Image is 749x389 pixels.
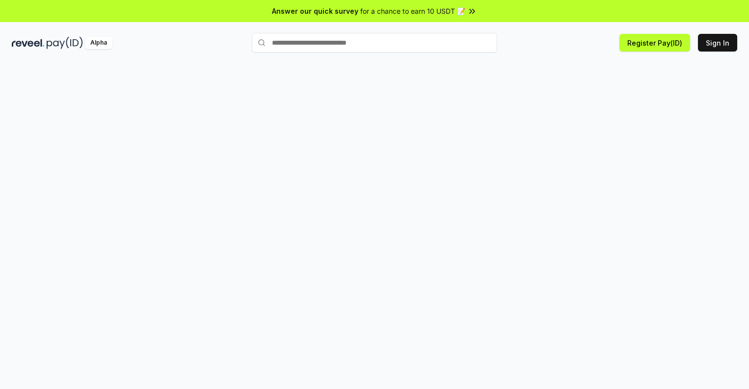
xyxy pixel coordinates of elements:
[619,34,690,52] button: Register Pay(ID)
[698,34,737,52] button: Sign In
[85,37,112,49] div: Alpha
[12,37,45,49] img: reveel_dark
[47,37,83,49] img: pay_id
[272,6,358,16] span: Answer our quick survey
[360,6,465,16] span: for a chance to earn 10 USDT 📝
